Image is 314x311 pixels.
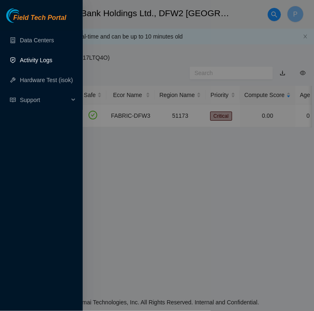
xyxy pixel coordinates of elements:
a: Data Centers [20,37,54,44]
img: Akamai Technologies [6,8,42,23]
a: Hardware Test (isok) [20,77,73,83]
span: Field Tech Portal [13,14,66,22]
span: read [10,97,16,103]
span: Support [20,92,69,108]
a: Activity Logs [20,57,53,63]
a: Akamai TechnologiesField Tech Portal [6,15,66,26]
